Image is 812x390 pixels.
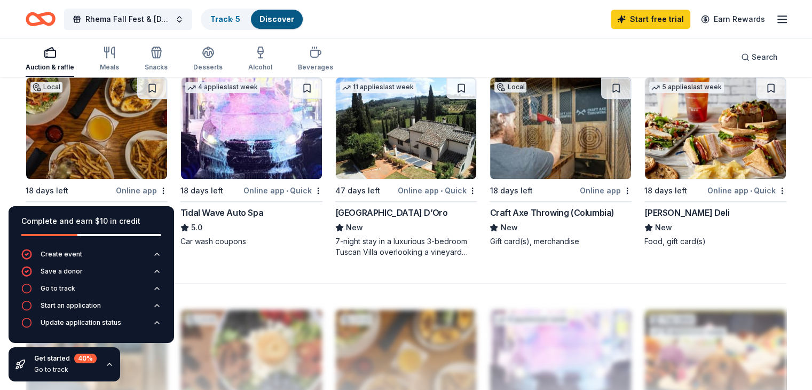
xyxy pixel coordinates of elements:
span: New [655,221,672,234]
div: Alcohol [248,63,272,72]
button: Desserts [193,42,223,77]
div: Gift card(s), merchandise [490,236,632,247]
button: Auction & raffle [26,42,74,77]
a: Start free trial [611,10,690,29]
span: New [500,221,517,234]
a: Discover [259,14,294,24]
img: Image for Villa Sogni D’Oro [336,77,477,179]
span: Rhema Fall Fest & [DATE] [85,13,171,26]
div: 18 days left [180,184,223,197]
div: Car wash coupons [180,236,322,247]
button: Start an application [21,300,161,317]
button: Beverages [298,42,333,77]
div: 5 applies last week [649,82,724,93]
div: Go to track [34,365,97,374]
div: Food, gift card(s) [644,236,786,247]
div: Local [494,82,526,92]
img: Image for McAlister's Deli [645,77,786,179]
button: Track· 5Discover [201,9,304,30]
button: Alcohol [248,42,272,77]
span: • [440,186,443,195]
div: Beverages [298,63,333,72]
div: Online app [580,184,632,197]
img: Image for J.R. Cash's Grill & Bar [26,77,167,179]
div: Complete and earn $10 in credit [21,215,161,228]
div: Meals [100,63,119,72]
div: Tidal Wave Auto Spa [180,206,263,219]
a: Image for McAlister's Deli5 applieslast week18 days leftOnline app•Quick[PERSON_NAME] DeliNewFood... [644,77,786,247]
button: Save a donor [21,266,161,283]
div: Go to track [41,284,75,293]
div: Snacks [145,63,168,72]
a: Home [26,6,56,32]
div: 40 % [74,354,97,363]
div: Create event [41,250,82,259]
div: 47 days left [335,184,380,197]
button: Search [732,46,786,68]
span: • [286,186,288,195]
span: New [346,221,363,234]
button: Meals [100,42,119,77]
div: Desserts [193,63,223,72]
div: Local [30,82,62,92]
div: Get started [34,354,97,363]
button: Update application status [21,317,161,334]
button: Snacks [145,42,168,77]
div: Online app Quick [398,184,477,197]
div: Update application status [41,318,121,327]
a: Track· 5 [210,14,240,24]
button: Rhema Fall Fest & [DATE] [64,9,192,30]
a: Image for Villa Sogni D’Oro11 applieslast week47 days leftOnline app•Quick[GEOGRAPHIC_DATA] D’Oro... [335,77,477,258]
div: 7-night stay in a luxurious 3-bedroom Tuscan Villa overlooking a vineyard and the ancient walled ... [335,236,477,258]
div: Online app Quick [243,184,322,197]
div: 18 days left [490,184,532,197]
a: Earn Rewards [695,10,771,29]
div: Save a donor [41,267,83,276]
button: Create event [21,249,161,266]
div: [PERSON_NAME] Deli [644,206,729,219]
div: Craft Axe Throwing (Columbia) [490,206,614,219]
span: • [750,186,752,195]
a: Image for Craft Axe Throwing (Columbia)Local18 days leftOnline appCraft Axe Throwing (Columbia)Ne... [490,77,632,247]
div: 18 days left [644,184,687,197]
div: Auction & raffle [26,63,74,72]
span: 5.0 [191,221,202,234]
div: 4 applies last week [185,82,260,93]
img: Image for Tidal Wave Auto Spa [181,77,322,179]
div: [GEOGRAPHIC_DATA] D’Oro [335,206,448,219]
a: Image for Tidal Wave Auto Spa4 applieslast week18 days leftOnline app•QuickTidal Wave Auto Spa5.0... [180,77,322,247]
span: Search [752,51,778,64]
div: Start an application [41,301,101,310]
button: Go to track [21,283,161,300]
div: 18 days left [26,184,68,197]
div: 11 applies last week [340,82,416,93]
div: Online app [116,184,168,197]
div: Online app Quick [707,184,786,197]
a: Image for J.R. Cash's Grill & BarLocal18 days leftOnline app[PERSON_NAME]'s Grill & BarNewFood, g... [26,77,168,247]
img: Image for Craft Axe Throwing (Columbia) [490,77,631,179]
